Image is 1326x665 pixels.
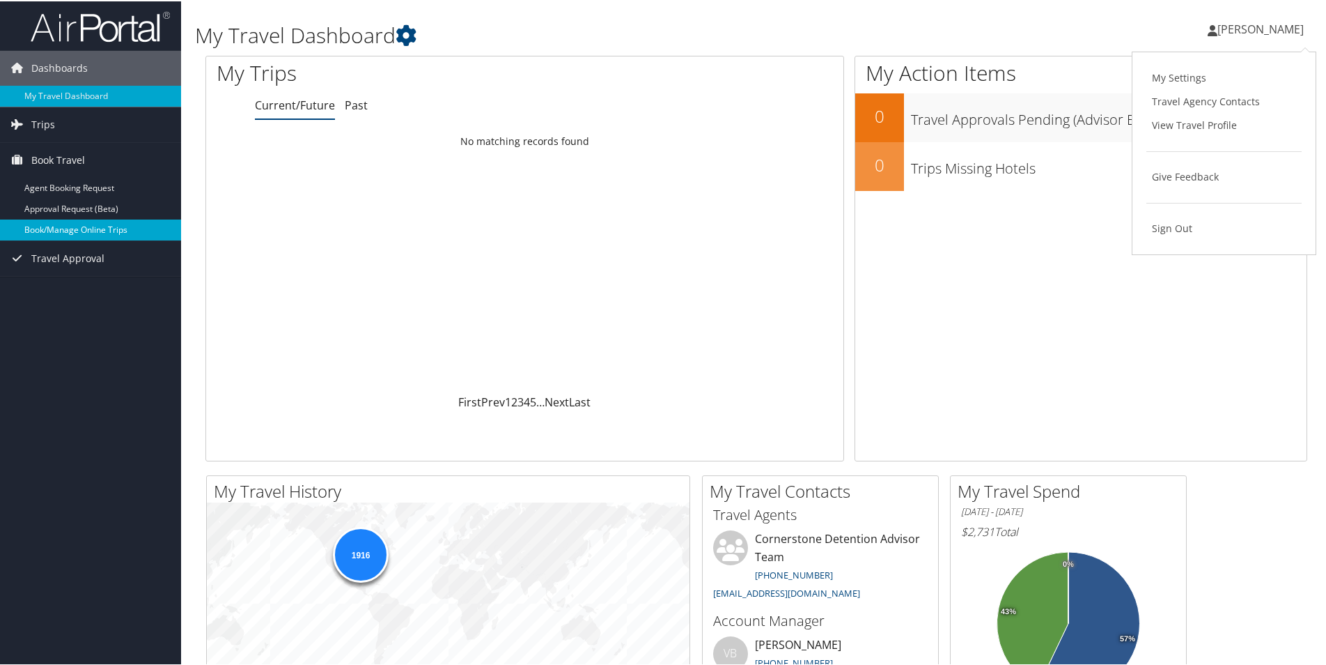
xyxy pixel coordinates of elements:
a: 5 [530,393,536,408]
a: Sign Out [1146,215,1302,239]
span: Dashboards [31,49,88,84]
h6: Total [961,523,1176,538]
tspan: 57% [1120,634,1135,642]
a: Past [345,96,368,112]
li: Cornerstone Detention Advisor Team [706,529,935,604]
img: airportal-logo.png [31,9,170,42]
h2: 0 [855,152,904,176]
h1: My Trips [217,57,568,86]
span: Book Travel [31,142,85,176]
h2: My Travel History [214,478,689,502]
span: [PERSON_NAME] [1217,20,1304,36]
h3: Travel Approvals Pending (Advisor Booked) [911,102,1306,128]
h3: Travel Agents [713,504,928,523]
span: $2,731 [961,523,994,538]
a: First [458,393,481,408]
h3: Trips Missing Hotels [911,151,1306,177]
a: [PHONE_NUMBER] [755,567,833,580]
a: 4 [524,393,530,408]
h1: My Travel Dashboard [195,20,944,49]
h2: My Travel Spend [958,478,1186,502]
h6: [DATE] - [DATE] [961,504,1176,517]
a: 1 [505,393,511,408]
tspan: 0% [1063,559,1074,567]
span: Travel Approval [31,240,104,275]
a: Travel Agency Contacts [1146,89,1302,112]
h2: My Travel Contacts [710,478,938,502]
a: View Travel Profile [1146,112,1302,136]
a: Current/Future [255,96,335,112]
a: Next [545,393,569,408]
a: [EMAIL_ADDRESS][DOMAIN_NAME] [713,586,860,598]
a: Give Feedback [1146,164,1302,188]
span: Trips [31,106,55,141]
a: 2 [511,393,517,408]
a: My Settings [1146,65,1302,89]
a: Prev [481,393,505,408]
tspan: 43% [1001,606,1016,615]
a: 0Travel Approvals Pending (Advisor Booked) [855,92,1306,141]
h1: My Action Items [855,57,1306,86]
div: 1916 [333,525,389,581]
a: 0Trips Missing Hotels [855,141,1306,190]
td: No matching records found [206,128,843,153]
a: [PERSON_NAME] [1208,7,1318,49]
a: 3 [517,393,524,408]
span: … [536,393,545,408]
h2: 0 [855,103,904,127]
a: Last [569,393,591,408]
h3: Account Manager [713,610,928,629]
